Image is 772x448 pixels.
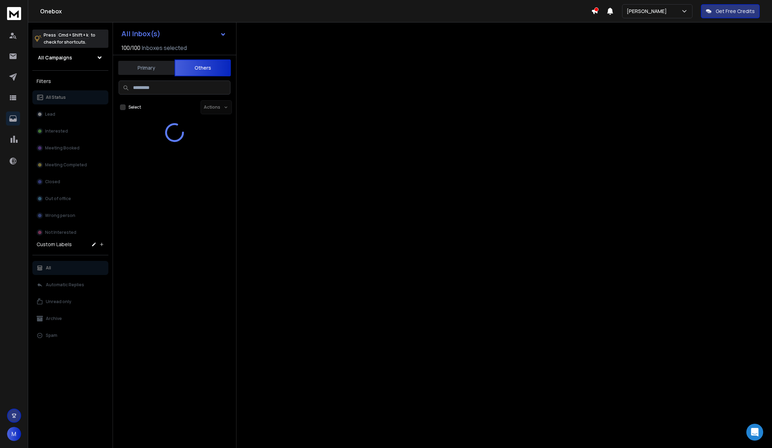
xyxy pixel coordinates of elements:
button: Get Free Credits [701,4,760,18]
button: All Inbox(s) [116,27,232,41]
button: All Campaigns [32,51,108,65]
button: M [7,427,21,441]
p: [PERSON_NAME] [627,8,670,15]
h3: Inboxes selected [142,44,187,52]
span: Cmd + Shift + k [57,31,89,39]
img: logo [7,7,21,20]
h1: All Inbox(s) [121,30,160,37]
div: Open Intercom Messenger [746,424,763,441]
p: Get Free Credits [716,8,755,15]
p: Press to check for shortcuts. [44,32,95,46]
button: Primary [118,60,175,76]
h1: Onebox [40,7,591,15]
h3: Custom Labels [37,241,72,248]
span: 100 / 100 [121,44,140,52]
h3: Filters [32,76,108,86]
label: Select [128,104,141,110]
button: Others [175,59,231,76]
h1: All Campaigns [38,54,72,61]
